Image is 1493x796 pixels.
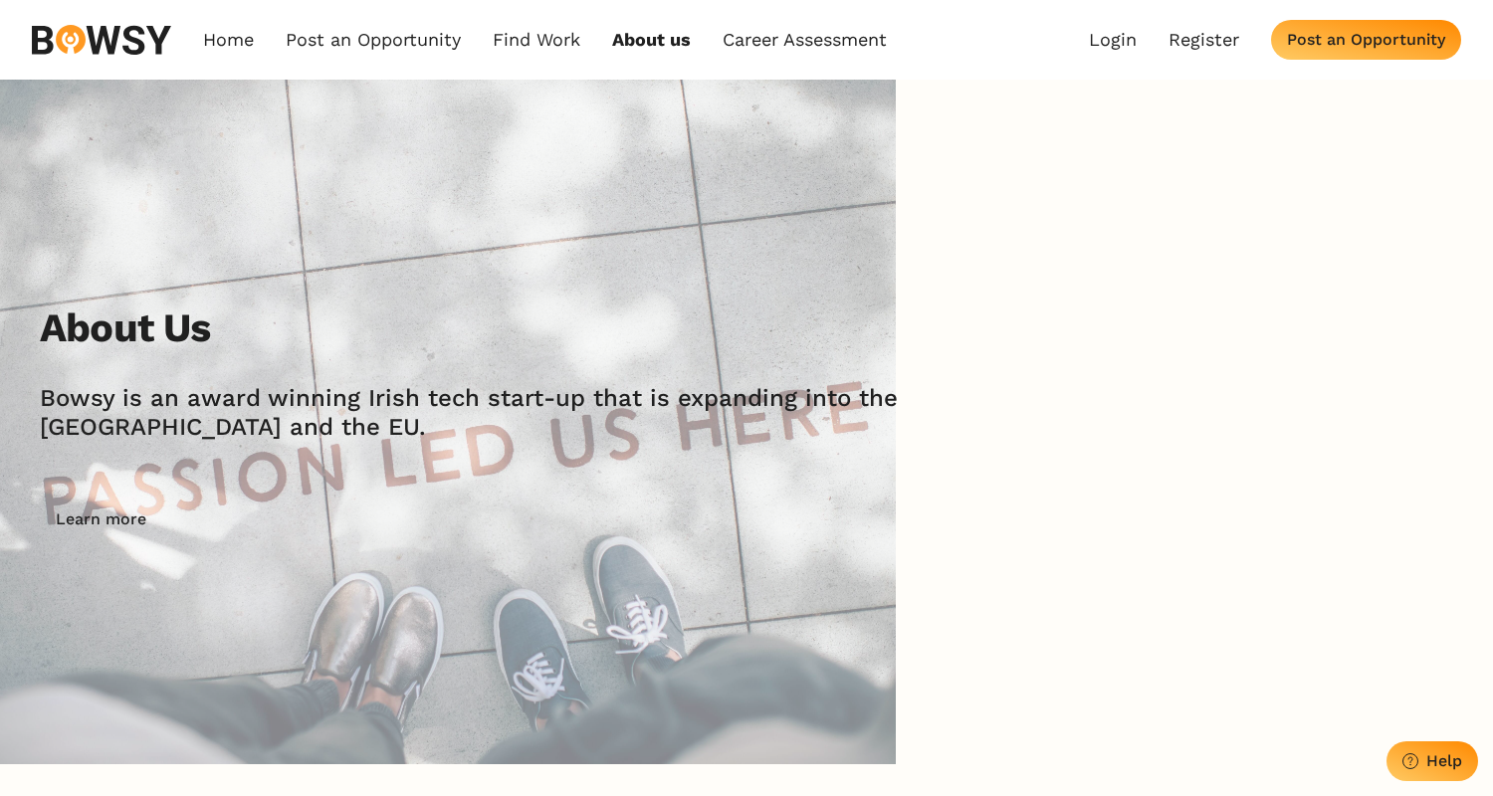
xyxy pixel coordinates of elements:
button: Help [1386,741,1478,781]
button: Learn more [40,499,162,539]
div: Help [1426,751,1462,770]
a: Register [1169,29,1239,51]
div: Learn more [56,509,146,528]
a: Career Assessment [723,29,887,51]
a: Home [203,29,254,51]
img: svg%3e [32,25,171,55]
button: Post an Opportunity [1271,20,1461,60]
a: Login [1089,29,1137,51]
h2: About Us [40,304,211,352]
div: Post an Opportunity [1287,30,1445,49]
h2: Bowsy is an award winning Irish tech start-up that is expanding into the [GEOGRAPHIC_DATA] and th... [40,384,979,442]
